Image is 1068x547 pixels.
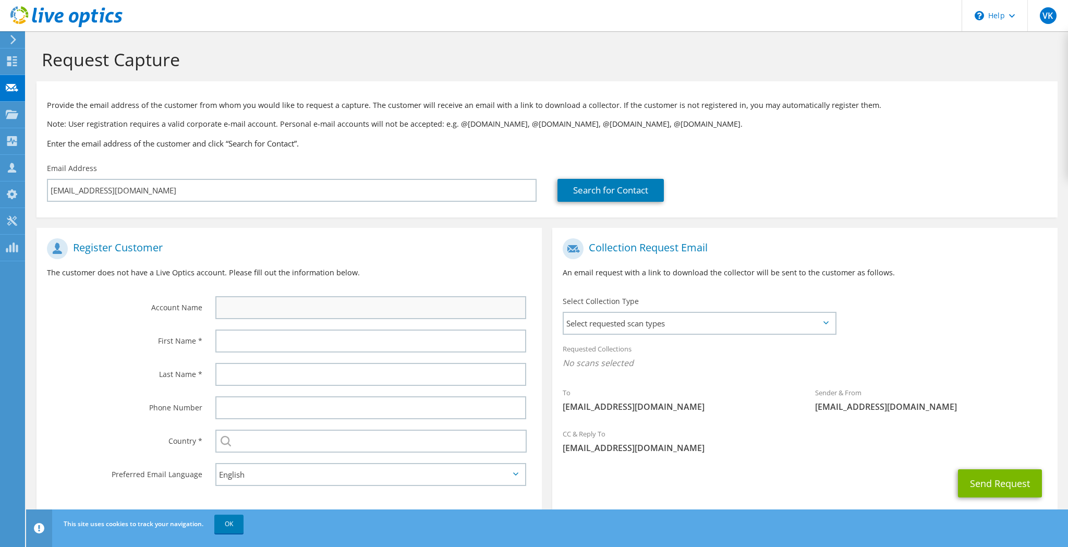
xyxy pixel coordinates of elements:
[47,430,202,446] label: Country *
[563,357,1047,369] span: No scans selected
[47,100,1047,111] p: Provide the email address of the customer from whom you would like to request a capture. The cust...
[47,330,202,346] label: First Name *
[214,515,244,533] a: OK
[557,179,664,202] a: Search for Contact
[47,138,1047,149] h3: Enter the email address of the customer and click “Search for Contact”.
[805,382,1057,418] div: Sender & From
[552,382,805,418] div: To
[47,396,202,413] label: Phone Number
[47,363,202,380] label: Last Name *
[47,463,202,480] label: Preferred Email Language
[47,118,1047,130] p: Note: User registration requires a valid corporate e-mail account. Personal e-mail accounts will ...
[815,401,1047,412] span: [EMAIL_ADDRESS][DOMAIN_NAME]
[958,469,1042,497] button: Send Request
[47,238,526,259] h1: Register Customer
[563,238,1042,259] h1: Collection Request Email
[64,519,203,528] span: This site uses cookies to track your navigation.
[1040,7,1057,24] span: VK
[552,338,1058,376] div: Requested Collections
[47,296,202,313] label: Account Name
[563,296,639,307] label: Select Collection Type
[47,267,531,278] p: The customer does not have a Live Optics account. Please fill out the information below.
[563,401,794,412] span: [EMAIL_ADDRESS][DOMAIN_NAME]
[563,267,1047,278] p: An email request with a link to download the collector will be sent to the customer as follows.
[552,423,1058,459] div: CC & Reply To
[47,163,97,174] label: Email Address
[42,48,1047,70] h1: Request Capture
[975,11,984,20] svg: \n
[564,313,835,334] span: Select requested scan types
[563,442,1047,454] span: [EMAIL_ADDRESS][DOMAIN_NAME]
